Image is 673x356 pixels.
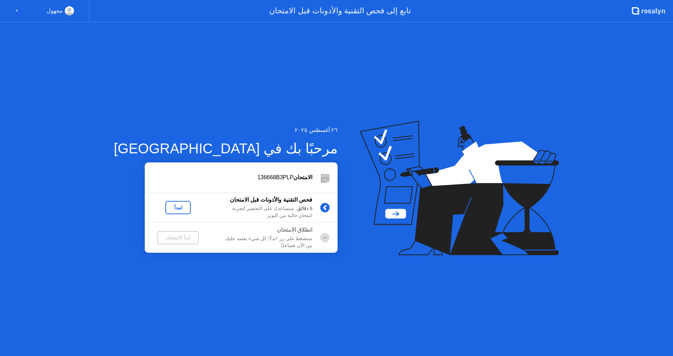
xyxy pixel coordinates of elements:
[47,6,63,15] div: مجهول
[114,126,338,134] div: ٢٦ أغسطس ٢٠٢٥
[277,227,312,233] b: انطلاق الامتحان
[297,206,312,211] b: 5 دقائق
[145,173,312,182] div: 136668B3PLP
[211,205,312,219] div: : سنساعدك على التحضير لتجربة امتحان خالية من التوتر
[114,138,338,159] div: مرحبًا بك في [GEOGRAPHIC_DATA]
[293,174,312,180] b: الامتحان
[165,201,191,214] button: لنبدأ
[211,235,312,250] div: ستضغط على زر 'ابدأ'! كل شيء يعتمد عليك من الآن فصاعدًا
[157,231,199,244] button: ابدأ الامتحان
[230,197,313,203] b: فحص التقنية والأذونات قبل الامتحان
[168,205,188,210] div: لنبدأ
[160,235,196,240] div: ابدأ الامتحان
[15,6,19,15] div: ▼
